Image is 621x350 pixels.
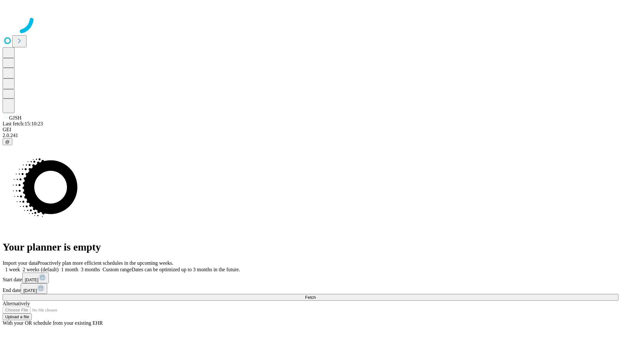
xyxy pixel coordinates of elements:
[103,267,131,272] span: Custom range
[3,301,30,306] span: Alternatively
[3,127,618,133] div: GEI
[305,295,316,300] span: Fetch
[25,277,38,282] span: [DATE]
[3,313,32,320] button: Upload a file
[3,320,103,326] span: With your OR schedule from your existing EHR
[9,115,21,121] span: GJSH
[21,283,47,294] button: [DATE]
[5,139,10,144] span: @
[23,267,59,272] span: 2 weeks (default)
[3,121,43,126] span: Last fetch: 15:10:23
[61,267,78,272] span: 1 month
[132,267,240,272] span: Dates can be optimized up to 3 months in the future.
[3,273,618,283] div: Start date
[3,283,618,294] div: End date
[5,267,20,272] span: 1 week
[22,273,49,283] button: [DATE]
[3,260,38,266] span: Import your data
[3,133,618,138] div: 2.0.241
[23,288,37,293] span: [DATE]
[3,294,618,301] button: Fetch
[81,267,100,272] span: 3 months
[3,241,618,253] h1: Your planner is empty
[38,260,173,266] span: Proactively plan more efficient schedules in the upcoming weeks.
[3,138,12,145] button: @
